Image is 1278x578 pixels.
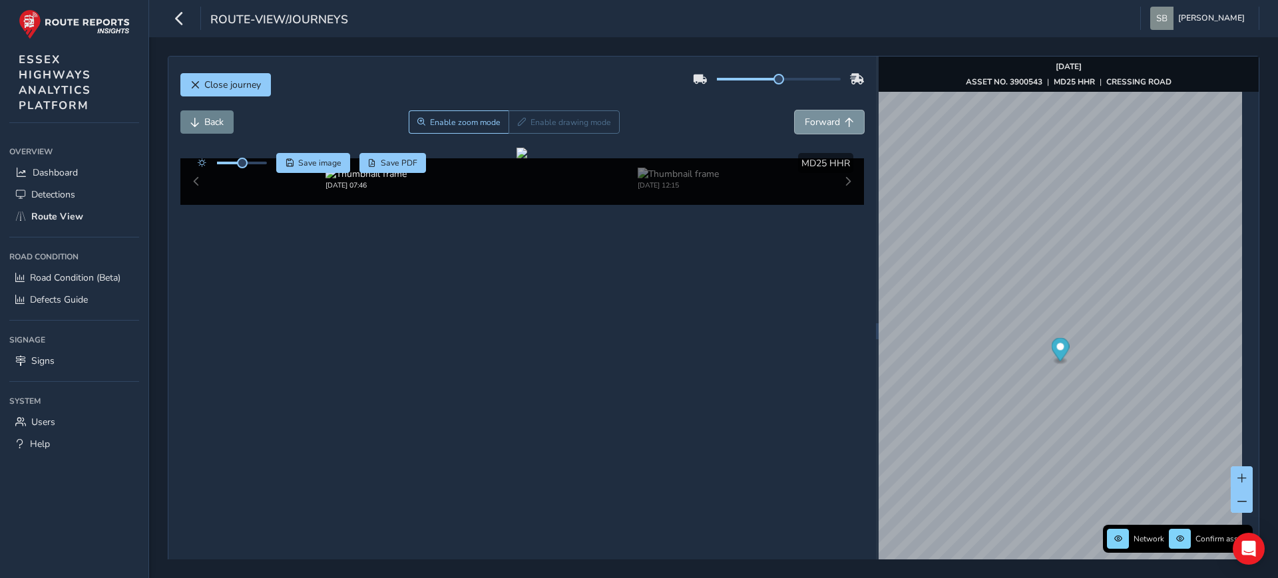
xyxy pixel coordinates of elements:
[1150,7,1249,30] button: [PERSON_NAME]
[9,411,139,433] a: Users
[359,153,427,173] button: PDF
[9,184,139,206] a: Detections
[180,73,271,96] button: Close journey
[381,158,417,168] span: Save PDF
[31,355,55,367] span: Signs
[9,206,139,227] a: Route View
[409,110,509,134] button: Zoom
[31,188,75,201] span: Detections
[19,9,130,39] img: rr logo
[801,157,850,170] span: MD25 HHR
[325,180,407,190] div: [DATE] 07:46
[31,210,83,223] span: Route View
[795,110,864,134] button: Forward
[1178,7,1245,30] span: [PERSON_NAME]
[1134,533,1164,544] span: Network
[180,110,234,134] button: Back
[638,168,719,180] img: Thumbnail frame
[966,76,1042,87] strong: ASSET NO. 3900543
[31,416,55,428] span: Users
[1150,7,1173,30] img: diamond-layout
[204,116,224,128] span: Back
[276,153,350,173] button: Save
[9,247,139,267] div: Road Condition
[966,76,1171,87] div: | |
[9,350,139,372] a: Signs
[210,11,348,30] span: route-view/journeys
[30,438,50,450] span: Help
[9,330,139,350] div: Signage
[325,168,407,180] img: Thumbnail frame
[9,162,139,184] a: Dashboard
[430,117,501,128] span: Enable zoom mode
[298,158,341,168] span: Save image
[1106,76,1171,87] strong: CRESSING ROAD
[9,289,139,311] a: Defects Guide
[9,433,139,455] a: Help
[19,52,91,113] span: ESSEX HIGHWAYS ANALYTICS PLATFORM
[9,142,139,162] div: Overview
[9,267,139,289] a: Road Condition (Beta)
[9,391,139,411] div: System
[1195,533,1249,544] span: Confirm assets
[1056,61,1082,72] strong: [DATE]
[30,271,120,284] span: Road Condition (Beta)
[1233,533,1265,565] div: Open Intercom Messenger
[805,116,840,128] span: Forward
[33,166,78,179] span: Dashboard
[204,78,261,91] span: Close journey
[1054,76,1095,87] strong: MD25 HHR
[30,293,88,306] span: Defects Guide
[638,180,719,190] div: [DATE] 12:15
[1051,338,1069,365] div: Map marker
